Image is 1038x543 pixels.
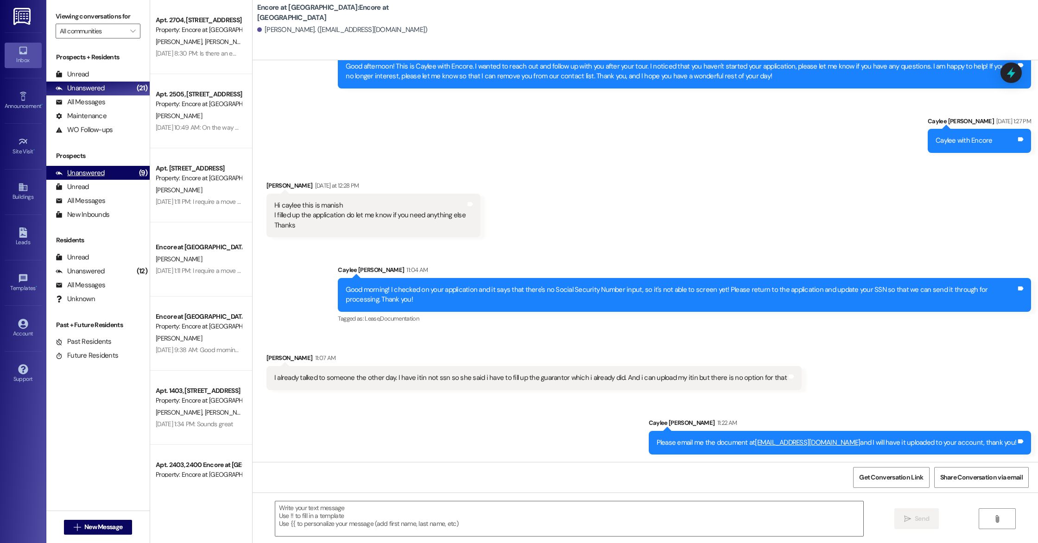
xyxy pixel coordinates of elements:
span: [PERSON_NAME] [156,334,202,342]
i:  [74,524,81,531]
div: Caylee [PERSON_NAME] [649,418,1032,431]
div: Past Residents [56,337,112,347]
div: [DATE] 1:27 PM [994,116,1031,126]
span: [PERSON_NAME] [156,408,205,417]
div: Caylee [PERSON_NAME] [338,265,1031,278]
div: [DATE] 8:30 PM: Is there an emergency contact number? [156,49,308,57]
div: (21) [134,81,150,95]
a: Account [5,316,42,341]
div: All Messages [56,97,105,107]
label: Viewing conversations for [56,9,140,24]
span: New Message [84,522,122,532]
div: Please email me the document at and I will have it uploaded to your account, thank you! [657,438,1017,448]
div: Caylee with Encore [936,136,993,145]
span: [PERSON_NAME] [204,38,251,46]
span: [PERSON_NAME] [204,408,251,417]
div: Unread [56,253,89,262]
div: Property: Encore at [GEOGRAPHIC_DATA] [156,322,241,331]
i:  [130,27,135,35]
div: Encore at [GEOGRAPHIC_DATA] [156,312,241,322]
span: [PERSON_NAME] [156,186,202,194]
div: [PERSON_NAME] [266,353,802,366]
button: Share Conversation via email [934,467,1029,488]
div: Residents [46,235,150,245]
div: [DATE] 10:49 AM: On the way caylee at publix getting money order [156,123,334,132]
span: Lease , [365,315,380,322]
div: Property: Encore at [GEOGRAPHIC_DATA] [156,99,241,109]
div: 11:07 AM [313,353,336,363]
div: [DATE] 1:11 PM: I require a move out inspection. Before I turn in keys [DATE] [156,197,348,206]
div: Unanswered [56,83,105,93]
div: Property: Encore at [GEOGRAPHIC_DATA] [156,396,241,405]
div: Future Residents [56,351,118,360]
a: Site Visit • [5,134,42,159]
div: Unanswered [56,168,105,178]
i:  [994,515,1000,523]
div: 11:22 AM [715,418,737,428]
a: [EMAIL_ADDRESS][DOMAIN_NAME] [755,438,860,447]
i:  [904,515,911,523]
a: Inbox [5,43,42,68]
div: Apt. 1403, [STREET_ADDRESS] [156,386,241,396]
div: Tagged as: [338,312,1031,325]
div: Hi caylee this is manish I filled up the application do let me know if you need anything else Thanks [274,201,466,230]
button: Send [894,508,939,529]
span: Share Conversation via email [940,473,1023,482]
span: [PERSON_NAME] [156,112,202,120]
b: Encore at [GEOGRAPHIC_DATA]: Encore at [GEOGRAPHIC_DATA] [257,3,443,23]
div: (12) [134,264,150,278]
div: Prospects [46,151,150,161]
a: Leads [5,225,42,250]
img: ResiDesk Logo [13,8,32,25]
a: Support [5,361,42,386]
div: All Messages [56,280,105,290]
div: Unread [56,69,89,79]
div: Caylee [PERSON_NAME] [928,116,1031,129]
div: Good afternoon! This is Caylee with Encore. I wanted to reach out and follow up with you after yo... [346,62,1016,82]
div: Maintenance [56,111,107,121]
span: • [36,284,37,290]
span: Documentation [380,315,419,322]
span: • [33,147,35,153]
div: [DATE] 1:11 PM: I require a move out inspection. Before I turn in keys [DATE] [156,266,348,275]
div: Apt. 2704, [STREET_ADDRESS] [156,15,241,25]
button: New Message [64,520,133,535]
div: Unanswered [56,266,105,276]
span: [PERSON_NAME] [156,38,205,46]
div: WO Follow-ups [56,125,113,135]
a: Buildings [5,179,42,204]
div: [DATE] 1:34 PM: Sounds great [156,420,233,428]
div: Good morning! I checked on your application and it says that there's no Social Security Number in... [346,285,1016,305]
button: Get Conversation Link [853,467,929,488]
div: All Messages [56,196,105,206]
input: All communities [60,24,126,38]
div: 11:04 AM [404,265,428,275]
span: Get Conversation Link [859,473,923,482]
div: [DATE] 9:38 AM: Good morning we're traveling from out of state but we'll be there within the next... [156,346,444,354]
div: Apt. [STREET_ADDRESS] [156,164,241,173]
div: [DATE] at 12:28 PM [313,181,359,190]
div: Past + Future Residents [46,320,150,330]
div: New Inbounds [56,210,109,220]
div: Unknown [56,294,95,304]
div: Unread [56,182,89,192]
span: [PERSON_NAME] [156,255,202,263]
div: Property: Encore at [GEOGRAPHIC_DATA] [156,470,241,480]
a: Templates • [5,271,42,296]
div: (9) [137,166,150,180]
div: [PERSON_NAME]. ([EMAIL_ADDRESS][DOMAIN_NAME]) [257,25,428,35]
div: Apt. 2505, [STREET_ADDRESS] [156,89,241,99]
div: [PERSON_NAME] [266,181,481,194]
div: Property: Encore at [GEOGRAPHIC_DATA] [156,25,241,35]
div: Prospects + Residents [46,52,150,62]
div: Encore at [GEOGRAPHIC_DATA] [156,242,241,252]
div: I already talked to someone the other day. I have itin not ssn so she said i have to fill up the ... [274,373,787,383]
div: Property: Encore at [GEOGRAPHIC_DATA] [156,173,241,183]
span: • [41,101,43,108]
span: Send [915,514,929,524]
div: Apt. 2403, 2400 Encore at [GEOGRAPHIC_DATA] [156,460,241,470]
